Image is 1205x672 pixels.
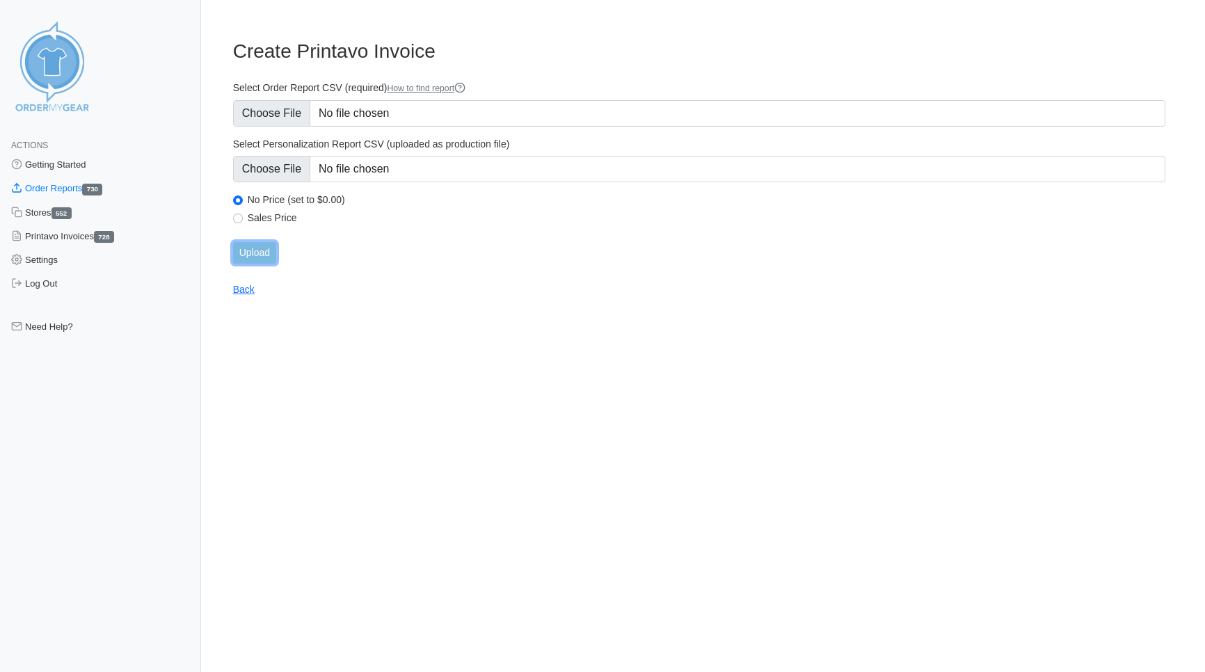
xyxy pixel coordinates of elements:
label: Select Order Report CSV (required) [233,81,1165,95]
label: Select Personalization Report CSV (uploaded as production file) [233,138,1165,150]
span: 552 [51,207,72,219]
span: 728 [94,231,114,243]
label: No Price (set to $0.00) [248,193,1165,206]
label: Sales Price [248,211,1165,224]
a: Back [233,284,255,295]
input: Upload [233,242,276,264]
span: 730 [82,184,102,195]
span: Actions [11,141,48,150]
h3: Create Printavo Invoice [233,40,1165,63]
a: How to find report [387,83,465,93]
